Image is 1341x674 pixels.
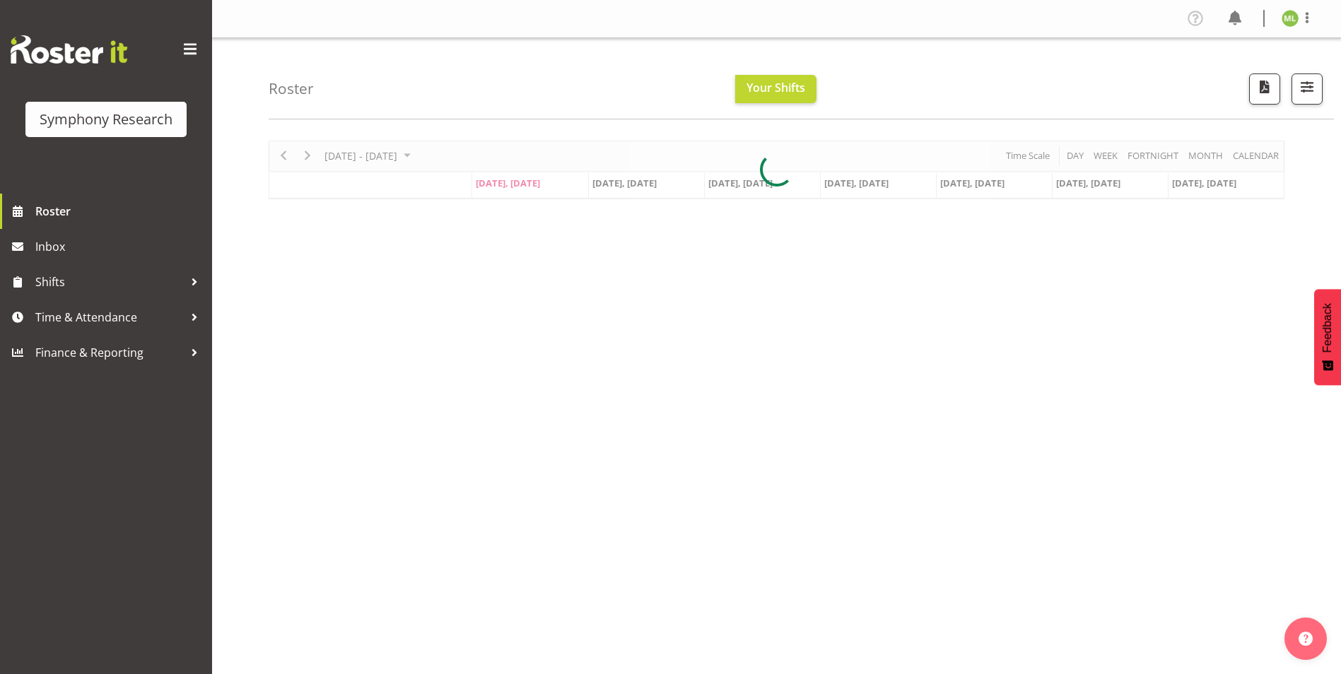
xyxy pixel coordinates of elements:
[746,80,805,95] span: Your Shifts
[1249,73,1280,105] button: Download a PDF of the roster according to the set date range.
[35,307,184,328] span: Time & Attendance
[269,81,314,97] h4: Roster
[1321,303,1334,353] span: Feedback
[35,236,205,257] span: Inbox
[735,75,816,103] button: Your Shifts
[35,201,205,222] span: Roster
[1282,10,1299,27] img: melissa-lategan11925.jpg
[35,271,184,292] span: Shifts
[11,35,127,64] img: Rosterit website logo
[1299,632,1313,646] img: help-xxl-2.png
[40,109,172,130] div: Symphony Research
[1292,73,1323,105] button: Filter Shifts
[1314,289,1341,385] button: Feedback - Show survey
[35,342,184,363] span: Finance & Reporting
